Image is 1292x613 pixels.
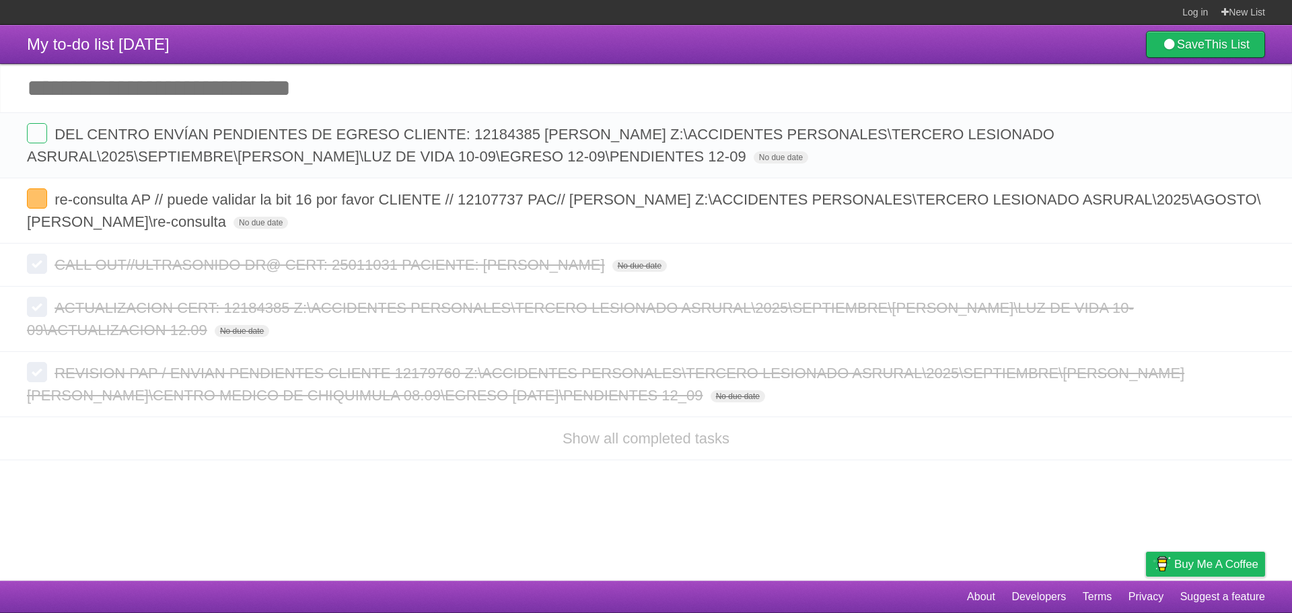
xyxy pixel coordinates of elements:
span: No due date [754,151,808,164]
label: Done [27,123,47,143]
span: No due date [215,325,269,337]
label: Done [27,297,47,317]
b: This List [1205,38,1250,51]
span: My to-do list [DATE] [27,35,170,53]
span: re-consulta AP // puede validar la bit 16 por favor CLIENTE // 12107737 PAC// [PERSON_NAME] Z:\AC... [27,191,1261,230]
span: Buy me a coffee [1174,552,1258,576]
span: CALL OUT//ULTRASONIDO DR@ CERT: 25011031 PACIENTE: [PERSON_NAME] [55,256,608,273]
span: No due date [612,260,667,272]
a: About [967,584,995,610]
a: Buy me a coffee [1146,552,1265,577]
label: Done [27,254,47,274]
a: Suggest a feature [1180,584,1265,610]
a: Terms [1083,584,1112,610]
img: Buy me a coffee [1153,552,1171,575]
span: DEL CENTRO ENVÍAN PENDIENTES DE EGRESO CLIENTE: 12184385 [PERSON_NAME] Z:\ACCIDENTES PERSONALES\T... [27,126,1054,165]
a: Developers [1011,584,1066,610]
a: Privacy [1128,584,1163,610]
span: No due date [711,390,765,402]
a: SaveThis List [1146,31,1265,58]
a: Show all completed tasks [563,430,729,447]
span: REVISION PAP / ENVIAN PENDIENTES CLIENTE 12179760 Z:\ACCIDENTES PERSONALES\TERCERO LESIONADO ASRU... [27,365,1184,404]
span: ACTUALIZACION CERT: 12184385 Z:\ACCIDENTES PERSONALES\TERCERO LESIONADO ASRURAL\2025\SEPTIEMBRE\[... [27,299,1134,338]
label: Done [27,362,47,382]
label: Done [27,188,47,209]
span: No due date [234,217,288,229]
